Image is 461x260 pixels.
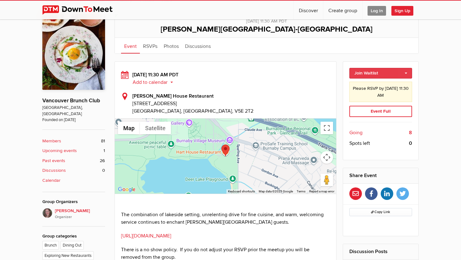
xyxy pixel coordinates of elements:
[42,177,61,184] b: Calendar
[161,25,373,34] span: [PERSON_NAME][GEOGRAPHIC_DATA]-[GEOGRAPHIC_DATA]
[349,68,412,79] a: Join Waitlist
[368,6,386,16] span: Log In
[409,129,412,136] b: 8
[42,147,77,154] b: Upcoming events
[294,1,323,19] a: Discover
[103,147,105,154] span: 1
[42,233,105,240] div: Group categories
[42,117,105,123] span: Founded on [DATE]
[132,108,253,114] span: [GEOGRAPHIC_DATA], [GEOGRAPHIC_DATA], V5E 2T2
[118,122,140,134] button: Show street map
[321,174,333,186] button: Drag Pegman onto the map to open Street View
[116,186,137,194] img: Google
[228,189,255,194] button: Keyboard shortcuts
[321,122,333,134] button: Toggle fullscreen view
[409,140,412,147] b: 0
[363,1,391,19] a: Log In
[42,147,105,154] a: Upcoming events 1
[323,1,362,19] a: Create group
[349,106,412,117] div: Event Full
[42,138,105,145] a: Members 81
[42,157,105,164] a: Past events 26
[309,190,334,193] a: Report a map error
[42,5,122,15] img: DownToMeet
[116,186,137,194] a: Open this area in Google Maps (opens a new window)
[101,138,105,145] span: 81
[42,138,61,145] b: Members
[132,100,330,107] span: [STREET_ADDRESS]
[349,168,412,183] h2: Share Event
[42,177,105,184] a: Calendar
[42,14,105,90] img: Vancouver Brunch Club
[121,233,171,239] a: [URL][DOMAIN_NAME]
[42,208,105,220] a: [PERSON_NAME]Organizer
[42,97,100,104] a: Vancouver Brunch Club
[132,79,178,85] button: Add to calendar
[297,190,305,193] a: Terms
[182,38,214,54] a: Discussions
[42,157,65,164] b: Past events
[349,82,412,102] div: Please RSVP by [DATE] 11:30 AM
[42,167,66,174] b: Discussions
[42,198,105,205] div: Group Organizers
[349,248,388,255] a: Discussion Posts
[102,167,105,174] span: 0
[259,190,293,193] span: Map data ©2025 Google
[321,151,333,164] button: Map camera controls
[55,214,105,220] i: Organizer
[100,157,105,164] span: 26
[121,212,324,225] span: The combination of lakeside setting, unrelenting drive for fine cuisine, and warm, welcoming serv...
[161,38,182,54] a: Photos
[349,208,412,216] button: Copy Link
[42,105,105,117] span: [GEOGRAPHIC_DATA], [GEOGRAPHIC_DATA]
[42,208,52,218] img: vicki sawyer
[132,93,214,99] b: [PERSON_NAME] House Restaurant
[42,167,105,174] a: Discussions 0
[121,38,140,54] a: Event
[349,140,370,147] span: Spots left
[55,207,105,220] span: [PERSON_NAME]
[391,6,413,16] span: Sign Up
[140,38,161,54] a: RSVPs
[349,129,363,136] span: Going
[140,122,171,134] button: Show satellite imagery
[371,210,390,214] span: Copy Link
[391,1,418,19] a: Sign Up
[121,71,330,86] div: [DATE] 11:30 AM PDT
